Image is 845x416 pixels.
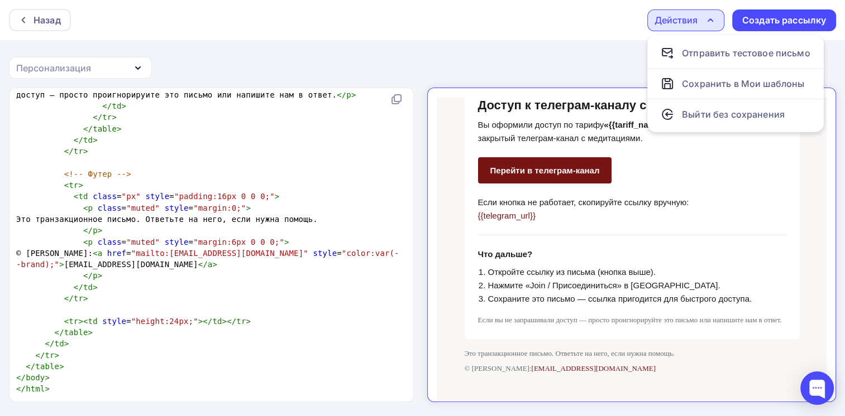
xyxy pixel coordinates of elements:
span: "height:24px;" [131,317,198,326]
span: td [112,101,121,110]
span: > [284,238,289,246]
span: > [93,283,98,292]
span: class [98,238,122,246]
span: a [98,249,103,258]
span: > [45,373,50,382]
span: © [PERSON_NAME]: = = [EMAIL_ADDRESS][DOMAIN_NAME] [16,249,399,269]
span: > [83,147,88,156]
span: </ [64,147,74,156]
span: < [83,204,88,212]
span: p [93,271,98,280]
span: > [122,101,127,110]
div: Персонализация [16,61,91,75]
span: td [78,192,88,201]
div: Сохранить в Мои шаблоны [682,77,804,90]
span: > [55,351,60,360]
span: td [212,317,222,326]
span: = [16,317,251,326]
span: td [83,136,93,144]
span: = = Если вы не запрашивали доступ — просто проигнорируйте это письмо или напишите нам в ответ. [16,79,389,99]
span: td [88,317,98,326]
span: p [88,204,93,212]
span: </ [45,339,54,348]
span: </ [74,283,83,292]
span: tr [69,317,78,326]
span: > [275,192,280,201]
span: table [93,124,117,133]
span: "padding:16px 0 0 0;" [174,192,275,201]
span: class [93,192,117,201]
span: > [98,226,103,235]
span: > [59,362,64,371]
strong: Что дальше? [41,152,96,162]
span: > [88,328,93,337]
span: href [107,249,126,258]
span: > [64,339,69,348]
span: </ [16,373,26,382]
span: table [35,362,59,371]
span: tr [69,181,78,190]
span: > [212,260,217,269]
span: > [117,124,122,133]
li: Нажмите «Join / Присоединиться» в [GEOGRAPHIC_DATA]. [51,182,350,195]
a: [EMAIL_ADDRESS][DOMAIN_NAME] [95,267,219,275]
span: = = [16,192,279,201]
span: tr [74,147,83,156]
span: tr [236,317,246,326]
span: "margin:0;" [193,204,246,212]
div: Выйти без сохранения [682,108,785,121]
p: © [PERSON_NAME]: [28,266,363,278]
span: "mailto:[EMAIL_ADDRESS][DOMAIN_NAME]" [131,249,308,258]
span: = = [16,238,289,246]
span: </ [83,124,93,133]
button: Персонализация [9,57,152,79]
span: html [26,384,45,393]
span: < [83,238,88,246]
span: = = [16,204,251,212]
span: style [165,204,189,212]
span: </ [198,260,208,269]
span: < [64,317,69,326]
a: {{telegram_url}} [41,114,99,123]
span: </ [26,362,35,371]
div: Создать рассылку [742,14,826,27]
a: Перейти в телеграм-канал [41,60,175,86]
span: </ [35,351,45,360]
span: tr [102,113,112,122]
ul: Действия [647,35,824,132]
span: ></ [222,317,237,326]
span: Это транзакционное письмо. Ответьте на него, если нужна помощь. [16,215,318,224]
span: </ [337,90,346,99]
span: ></ [198,317,213,326]
span: style [145,192,169,201]
span: > [93,136,98,144]
span: a [208,260,213,269]
span: > [45,384,50,393]
span: style [165,238,189,246]
span: < [64,181,69,190]
span: "px" [122,192,141,201]
span: > [98,271,103,280]
span: tr [45,351,54,360]
span: p [93,226,98,235]
span: </ [64,294,74,303]
span: body [26,373,45,382]
span: > [59,260,64,269]
span: td [55,339,64,348]
span: td [83,283,93,292]
div: Назад [34,13,61,27]
p: Это транзакционное письмо. Ответьте на него, если нужна помощь. [28,251,363,263]
button: Действия [647,9,724,31]
span: table [64,328,88,337]
span: "margin:6px 0 0 0;" [193,238,284,246]
span: </ [93,113,102,122]
span: < [93,249,98,258]
span: > [83,294,88,303]
span: </ [83,271,93,280]
div: Отправить тестовое письмо [682,46,810,60]
li: Сохраните это письмо — ссылка пригодится для быстрого доступа. [51,195,350,209]
strong: «{{tariff_name}}» [167,23,235,32]
span: <!-- Футер --> [64,170,131,178]
span: > [112,113,117,122]
span: "muted" [126,204,160,212]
